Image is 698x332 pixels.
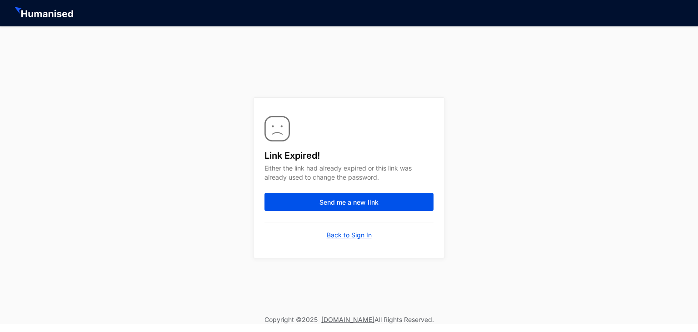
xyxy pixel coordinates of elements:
[327,231,372,240] a: Back to Sign In
[264,315,434,324] p: Copyright © 2025 All Rights Reserved.
[264,193,434,211] button: Send me a new link
[15,7,75,20] img: HeaderHumanisedNameIcon.51e74e20af0cdc04d39a069d6394d6d9.svg
[264,162,434,193] p: Either the link had already expired or this link was already used to change the password.
[321,316,374,323] a: [DOMAIN_NAME]
[264,116,290,142] img: Fill.c2c78656d2238c925e30ee38ab38b942.svg
[264,142,434,162] p: Link Expired!
[319,198,379,207] span: Send me a new link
